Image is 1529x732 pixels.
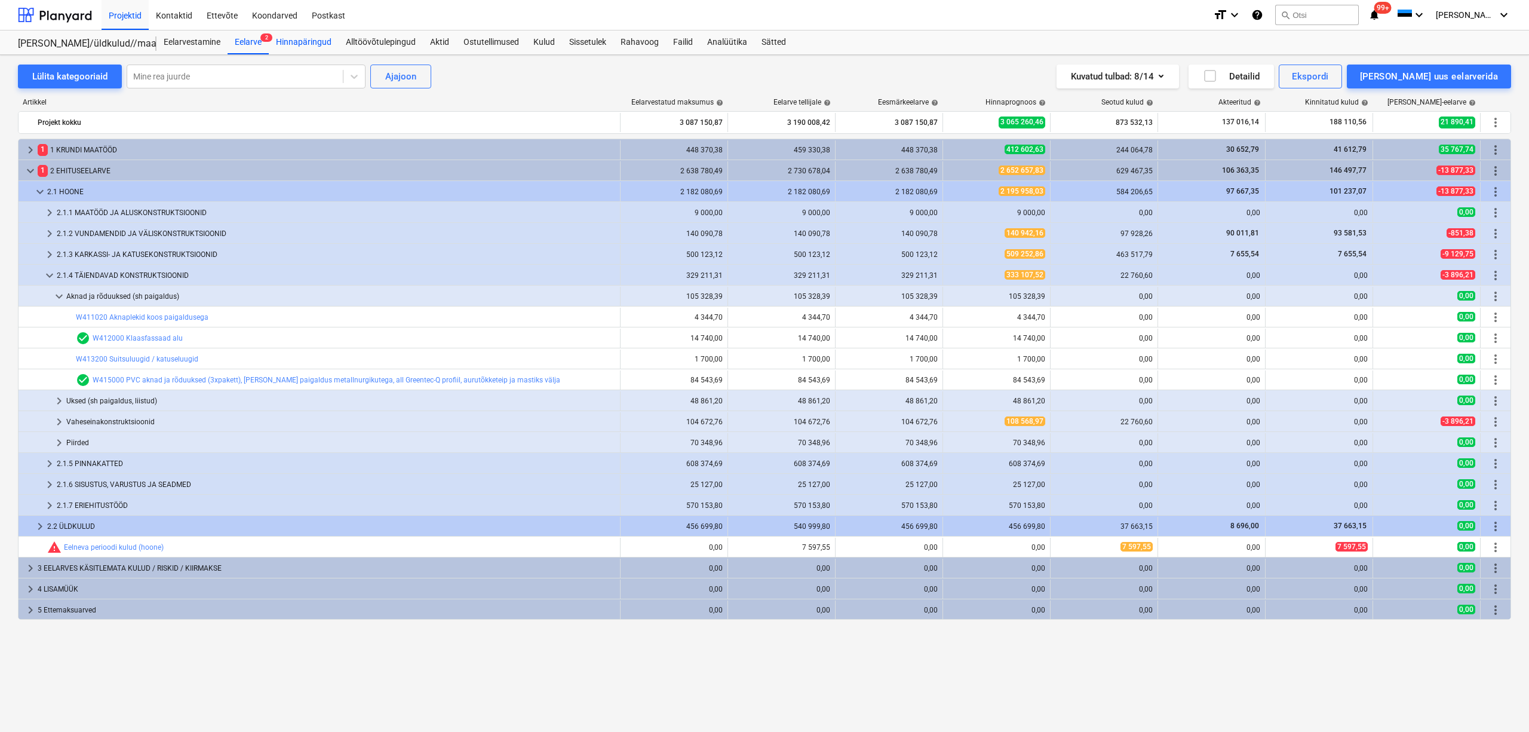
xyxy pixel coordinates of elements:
[423,30,456,54] div: Aktid
[840,229,938,238] div: 140 090,78
[1163,418,1260,426] div: 0,00
[76,313,208,321] a: W411020 Aknaplekid koos paigaldusega
[32,69,108,84] div: Lülita kategooriaid
[1457,458,1475,468] span: 0,00
[948,376,1045,384] div: 84 543,69
[385,69,416,84] div: Ajajoon
[999,166,1045,175] span: 2 652 657,83
[625,418,723,426] div: 104 672,76
[1005,249,1045,259] span: 509 252,86
[1055,146,1153,154] div: 244 064,78
[1488,247,1503,262] span: Rohkem tegevusi
[260,33,272,42] span: 2
[456,30,526,54] a: Ostutellimused
[1163,439,1260,447] div: 0,00
[840,271,938,280] div: 329 211,31
[93,334,183,342] a: W412000 Klaasfassaad alu
[1436,186,1475,196] span: -13 877,33
[370,65,431,88] button: Ajajoon
[1328,166,1368,174] span: 146 497,77
[1488,561,1503,575] span: Rohkem tegevusi
[733,229,830,238] div: 140 090,78
[156,30,228,54] a: Eelarvestamine
[1347,65,1511,88] button: [PERSON_NAME] uus eelarverida
[840,113,938,132] div: 3 087 150,87
[948,209,1045,217] div: 9 000,00
[1055,397,1153,405] div: 0,00
[625,250,723,259] div: 500 123,12
[1497,8,1511,22] i: keyboard_arrow_down
[1488,185,1503,199] span: Rohkem tegevusi
[1270,397,1368,405] div: 0,00
[878,98,938,106] div: Eesmärkeelarve
[1457,312,1475,321] span: 0,00
[840,146,938,154] div: 448 370,38
[733,271,830,280] div: 329 211,31
[57,266,615,285] div: 2.1.4 TÄIENDAVAD KONSTRUKTSIOONID
[1387,98,1476,106] div: [PERSON_NAME]-eelarve
[999,186,1045,196] span: 2 195 958,03
[1466,99,1476,106] span: help
[948,480,1045,489] div: 25 127,00
[66,391,615,411] div: Uksed (sh paigaldus, liistud)
[38,144,48,155] span: 1
[1163,397,1260,405] div: 0,00
[38,113,615,132] div: Projekt kokku
[1436,166,1475,175] span: -13 877,33
[1055,480,1153,489] div: 0,00
[1488,582,1503,596] span: Rohkem tegevusi
[1055,188,1153,196] div: 584 206,65
[38,140,615,160] div: 1 KRUNDI MAATÖÖD
[1101,98,1153,106] div: Seotud kulud
[23,143,38,157] span: keyboard_arrow_right
[1488,457,1503,471] span: Rohkem tegevusi
[625,480,723,489] div: 25 127,00
[23,164,38,178] span: keyboard_arrow_down
[42,477,57,492] span: keyboard_arrow_right
[948,334,1045,342] div: 14 740,00
[625,397,723,405] div: 48 861,20
[1225,187,1260,195] span: 97 667,35
[1332,229,1368,237] span: 93 581,53
[733,480,830,489] div: 25 127,00
[1488,143,1503,157] span: Rohkem tegevusi
[733,334,830,342] div: 14 740,00
[625,209,723,217] div: 9 000,00
[1270,334,1368,342] div: 0,00
[1227,8,1242,22] i: keyboard_arrow_down
[1055,209,1153,217] div: 0,00
[1218,98,1261,106] div: Akteeritud
[733,355,830,363] div: 1 700,00
[1163,376,1260,384] div: 0,00
[840,355,938,363] div: 1 700,00
[1488,115,1503,130] span: Rohkem tegevusi
[1337,250,1368,258] span: 7 655,54
[733,376,830,384] div: 84 543,69
[64,543,164,552] a: Eelneva perioodi kulud (hoone)
[840,460,938,468] div: 608 374,69
[76,331,90,345] span: Eelarvereal on 1 hinnapakkumist
[1447,228,1475,238] span: -851,38
[52,289,66,304] span: keyboard_arrow_down
[1071,69,1165,84] div: Kuvatud tulbad : 8/14
[93,376,560,384] a: W415000 PVC aknad ja rõduuksed (3xpakett), [PERSON_NAME] paigaldus metallnurgikutega, all Greente...
[1439,145,1475,154] span: 35 767,74
[625,376,723,384] div: 84 543,69
[1055,113,1153,132] div: 873 532,13
[613,30,666,54] a: Rahavoog
[18,65,122,88] button: Lülita kategooriaid
[625,167,723,175] div: 2 638 780,49
[840,313,938,321] div: 4 344,70
[733,209,830,217] div: 9 000,00
[1270,209,1368,217] div: 0,00
[42,457,57,471] span: keyboard_arrow_right
[228,30,269,54] div: Eelarve
[666,30,700,54] div: Failid
[1457,396,1475,405] span: 0,00
[1488,310,1503,324] span: Rohkem tegevusi
[1488,394,1503,408] span: Rohkem tegevusi
[1488,331,1503,345] span: Rohkem tegevusi
[66,433,615,452] div: Piirded
[38,165,48,176] span: 1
